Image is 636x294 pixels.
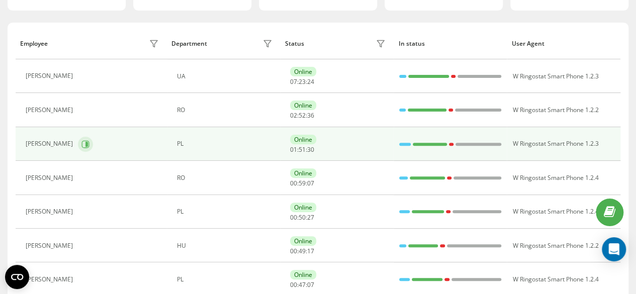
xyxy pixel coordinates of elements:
div: Status [285,40,304,47]
div: UA [177,73,275,80]
span: 27 [307,213,314,222]
div: [PERSON_NAME] [26,208,75,215]
div: RO [177,174,275,181]
span: 24 [307,77,314,86]
div: Online [290,236,316,246]
span: 59 [299,179,306,187]
div: Online [290,203,316,212]
div: Department [171,40,207,47]
span: 07 [307,280,314,289]
span: 50 [299,213,306,222]
div: : : [290,281,314,288]
span: 02 [290,111,297,120]
span: 00 [290,247,297,255]
div: Employee [20,40,48,47]
div: PL [177,140,275,147]
span: 23 [299,77,306,86]
span: 17 [307,247,314,255]
span: W Ringostat Smart Phone 1.2.4 [512,207,598,216]
span: W Ringostat Smart Phone 1.2.3 [512,72,598,80]
div: : : [290,112,314,119]
div: : : [290,180,314,187]
span: 00 [290,213,297,222]
span: 00 [290,280,297,289]
div: Open Intercom Messenger [602,237,626,261]
span: 36 [307,111,314,120]
span: W Ringostat Smart Phone 1.2.4 [512,275,598,283]
span: W Ringostat Smart Phone 1.2.2 [512,241,598,250]
div: User Agent [512,40,616,47]
div: : : [290,248,314,255]
span: 00 [290,179,297,187]
div: RO [177,107,275,114]
span: W Ringostat Smart Phone 1.2.4 [512,173,598,182]
div: [PERSON_NAME] [26,140,75,147]
div: [PERSON_NAME] [26,107,75,114]
span: 52 [299,111,306,120]
span: W Ringostat Smart Phone 1.2.3 [512,139,598,148]
div: : : [290,214,314,221]
div: PL [177,208,275,215]
span: W Ringostat Smart Phone 1.2.2 [512,106,598,114]
div: [PERSON_NAME] [26,174,75,181]
div: Online [290,270,316,279]
div: : : [290,146,314,153]
div: [PERSON_NAME] [26,242,75,249]
div: In status [398,40,502,47]
span: 49 [299,247,306,255]
div: PL [177,276,275,283]
div: Online [290,135,316,144]
div: Online [290,168,316,178]
div: [PERSON_NAME] [26,276,75,283]
span: 07 [290,77,297,86]
button: Open CMP widget [5,265,29,289]
div: Online [290,67,316,76]
div: : : [290,78,314,85]
span: 01 [290,145,297,154]
div: HU [177,242,275,249]
span: 07 [307,179,314,187]
span: 51 [299,145,306,154]
div: [PERSON_NAME] [26,72,75,79]
div: Online [290,101,316,110]
span: 30 [307,145,314,154]
span: 47 [299,280,306,289]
